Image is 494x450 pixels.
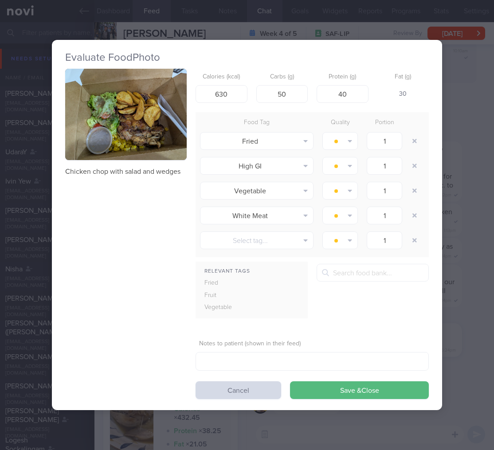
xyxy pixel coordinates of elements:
button: White Meat [200,207,314,224]
button: Select tag... [200,231,314,249]
input: 1.0 [367,182,402,200]
label: Notes to patient (shown in their feed) [199,340,425,348]
input: 1.0 [367,132,402,150]
img: Chicken chop with salad and wedges [65,69,187,160]
button: High GI [200,157,314,175]
input: 33 [256,85,308,103]
h2: Evaluate Food Photo [65,51,429,64]
div: Vegetable [196,301,254,314]
div: Quality [318,117,362,129]
button: Cancel [196,381,281,399]
div: Fruit [196,290,254,302]
input: Search food bank... [317,264,429,282]
input: 1.0 [367,157,402,175]
input: 250 [196,85,247,103]
button: Vegetable [200,182,314,200]
input: 1.0 [367,231,402,249]
label: Fat (g) [381,73,426,81]
div: Portion [362,117,407,129]
button: Save &Close [290,381,429,399]
label: Calories (kcal) [199,73,244,81]
div: Food Tag [196,117,318,129]
div: Relevant Tags [196,266,308,277]
input: 1.0 [367,207,402,224]
div: Fried [196,277,254,290]
button: Fried [200,132,314,150]
label: Protein (g) [320,73,365,81]
p: Chicken chop with salad and wedges [65,167,187,176]
div: 30 [377,85,429,104]
input: 9 [317,85,369,103]
label: Carbs (g) [260,73,305,81]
